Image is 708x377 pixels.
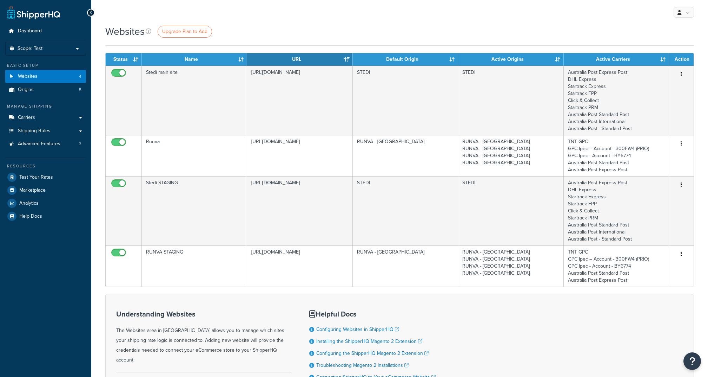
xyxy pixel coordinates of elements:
[5,70,86,83] li: Websites
[458,176,563,245] td: STEDI
[309,310,436,318] h3: Helpful Docs
[79,87,81,93] span: 5
[5,210,86,223] a: Help Docs
[5,138,86,151] li: Advanced Features
[5,138,86,151] a: Advanced Features 3
[5,63,86,69] div: Basic Setup
[316,362,409,369] a: Troubleshooting Magento 2 Installations
[5,83,86,96] a: Origins 5
[669,53,694,66] th: Action
[458,66,563,135] td: STEDI
[105,25,145,38] h1: Websites
[5,124,86,138] a: Shipping Rules
[18,128,51,134] span: Shipping Rules
[18,87,34,93] span: Origins
[564,53,669,66] th: Active Carriers: activate to sort column ascending
[316,326,399,333] a: Configuring Websites in ShipperHQ
[5,163,86,169] div: Resources
[79,74,81,79] span: 4
[247,245,352,287] td: [URL][DOMAIN_NAME]
[158,26,212,38] a: Upgrade Plan to Add
[247,135,352,176] td: [URL][DOMAIN_NAME]
[18,141,60,147] span: Advanced Features
[106,53,142,66] th: Status: activate to sort column ascending
[142,135,247,176] td: Runva
[142,176,247,245] td: Stedi STAGING
[5,25,86,38] a: Dashboard
[7,5,60,19] a: ShipperHQ Home
[142,245,247,287] td: RUNVA STAGING
[79,141,81,147] span: 3
[5,103,86,109] div: Manage Shipping
[19,200,39,206] span: Analytics
[458,135,563,176] td: RUNVA - [GEOGRAPHIC_DATA] RUNVA - [GEOGRAPHIC_DATA] RUNVA - [GEOGRAPHIC_DATA] RUNVA - [GEOGRAPHIC...
[142,66,247,135] td: Stedi main site
[564,176,669,245] td: Australia Post Express Post DHL Express Startrack Express Startrack FPP Click & Collect Startrack...
[18,74,38,79] span: Websites
[247,176,352,245] td: [URL][DOMAIN_NAME]
[5,83,86,96] li: Origins
[5,184,86,197] a: Marketplace
[353,66,458,135] td: STEDI
[5,197,86,210] a: Analytics
[316,338,422,345] a: Installing the ShipperHQ Magento 2 Extension
[116,310,292,318] h3: Understanding Websites
[19,187,46,193] span: Marketplace
[458,245,563,287] td: RUNVA - [GEOGRAPHIC_DATA] RUNVA - [GEOGRAPHIC_DATA] RUNVA - [GEOGRAPHIC_DATA] RUNVA - [GEOGRAPHIC...
[19,213,42,219] span: Help Docs
[353,53,458,66] th: Default Origin: activate to sort column ascending
[564,245,669,287] td: TNT GPC GPC Ipec – Account - 300FW4 (PRIO) GPC Ipec - Account - BY6774 Australia Post Standard Po...
[18,46,42,52] span: Scope: Test
[353,176,458,245] td: STEDI
[683,352,701,370] button: Open Resource Center
[247,53,352,66] th: URL: activate to sort column ascending
[142,53,247,66] th: Name: activate to sort column ascending
[116,310,292,365] div: The Websites area in [GEOGRAPHIC_DATA] allows you to manage which sites your shipping rate logic ...
[353,245,458,287] td: RUNVA - [GEOGRAPHIC_DATA]
[5,171,86,184] a: Test Your Rates
[353,135,458,176] td: RUNVA - [GEOGRAPHIC_DATA]
[564,66,669,135] td: Australia Post Express Post DHL Express Startrack Express Startrack FPP Click & Collect Startrack...
[564,135,669,176] td: TNT GPC GPC Ipec – Account - 300FW4 (PRIO) GPC Ipec - Account - BY6774 Australia Post Standard Po...
[247,66,352,135] td: [URL][DOMAIN_NAME]
[316,350,429,357] a: Configuring the ShipperHQ Magento 2 Extension
[5,111,86,124] a: Carriers
[19,174,53,180] span: Test Your Rates
[5,70,86,83] a: Websites 4
[18,28,42,34] span: Dashboard
[18,115,35,121] span: Carriers
[162,28,207,35] span: Upgrade Plan to Add
[458,53,563,66] th: Active Origins: activate to sort column ascending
